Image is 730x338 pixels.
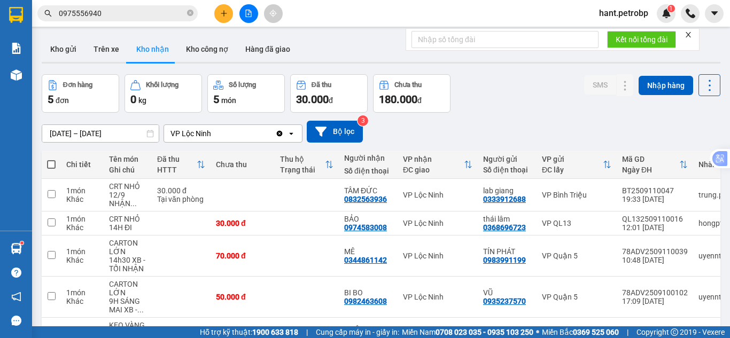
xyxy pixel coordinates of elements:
div: VP Quận 5 [542,293,611,301]
div: 30.000 đ [216,219,269,227]
div: thái lâm [483,215,531,223]
div: Số điện thoại [483,166,531,174]
button: Đơn hàng5đơn [42,74,119,113]
div: 78ADV2509110039 [622,247,688,256]
div: 14H ĐI [109,223,146,232]
div: BI BO [344,288,392,297]
div: Sang [483,325,531,334]
img: warehouse-icon [11,243,22,254]
div: Người gửi [483,155,531,163]
th: Toggle SortBy [152,151,211,179]
img: icon-new-feature [662,9,671,18]
button: Kết nối tổng đài [607,31,676,48]
div: Đã thu [312,81,331,89]
div: QL132509110016 [622,215,688,223]
div: 0333912688 [483,195,526,203]
div: 78ADV2509100102 [622,288,688,297]
div: Đơn hàng [63,81,92,89]
span: file-add [245,10,252,17]
button: Kho công nợ [177,36,237,62]
div: Chi tiết [66,160,98,169]
th: Toggle SortBy [537,151,617,179]
div: VP Bình Triệu [542,191,611,199]
div: 0982463608 [344,297,387,305]
div: ĐC lấy [542,166,603,174]
div: 17:09 [DATE] [622,297,688,305]
div: BT2509110047 [622,186,688,195]
button: plus [214,4,233,23]
div: Khác [66,297,98,305]
button: Bộ lọc [307,121,363,143]
button: Số lượng5món [207,74,285,113]
span: đơn [56,96,69,105]
input: Tìm tên, số ĐT hoặc mã đơn [59,7,185,19]
span: aim [269,10,277,17]
button: Hàng đã giao [237,36,299,62]
div: Mã GD [622,155,679,163]
div: Ghi chú [109,166,146,174]
div: CARTON LỚN [109,239,146,256]
div: ĐC giao [403,166,464,174]
div: 12:01 [DATE] [622,223,688,232]
span: | [306,326,308,338]
img: solution-icon [11,43,22,54]
span: hant.petrobp [591,6,657,20]
input: Select a date range. [42,125,159,142]
div: Số điện thoại [344,167,392,175]
span: notification [11,292,21,302]
button: Kho nhận [128,36,177,62]
div: Khối lượng [146,81,178,89]
div: 12/9 NHẬN HÀNG [109,191,146,208]
span: 1 [669,5,673,12]
span: copyright [671,328,678,336]
div: Trạng thái [280,166,325,174]
div: 50.000 đ [216,293,269,301]
button: Chưa thu180.000đ [373,74,451,113]
button: SMS [584,75,616,95]
button: Nhập hàng [639,76,693,95]
div: 30.000 đ [157,186,205,195]
div: 14h30 XB - TỐI NHẬN [109,256,146,273]
div: VP gửi [542,155,603,163]
div: Số lượng [229,81,256,89]
span: question-circle [11,268,21,278]
button: caret-down [705,4,724,23]
div: 0983991199 [483,256,526,264]
div: Chưa thu [216,160,269,169]
div: VP Lộc Ninh [403,293,472,301]
button: aim [264,4,283,23]
div: Chưa thu [394,81,422,89]
span: Cung cấp máy in - giấy in: [316,326,399,338]
span: close-circle [187,9,193,19]
span: search [44,10,52,17]
span: message [11,316,21,326]
div: CRT NHỎ [109,182,146,191]
div: Tại văn phòng [157,195,205,203]
div: 0368696723 [483,223,526,232]
div: VP Lộc Ninh [403,191,472,199]
svg: Clear value [275,129,284,138]
div: 0832563936 [344,195,387,203]
button: Kho gửi [42,36,85,62]
div: VP Quận 5 [542,251,611,260]
div: 0344861142 [344,256,387,264]
div: MÊ [344,247,392,256]
th: Toggle SortBy [617,151,693,179]
strong: 1900 633 818 [252,328,298,336]
span: đ [329,96,333,105]
span: close [685,31,692,38]
div: 78ADV2509100091 [622,325,688,334]
img: phone-icon [686,9,695,18]
span: 180.000 [379,93,417,106]
div: Đã thu [157,155,197,163]
div: VŨ [483,288,531,297]
button: Khối lượng0kg [125,74,202,113]
div: 1 món [66,186,98,195]
strong: 0369 525 060 [573,328,619,336]
div: VP Lộc Ninh [170,128,211,139]
sup: 1 [667,5,675,12]
input: Nhập số tổng đài [411,31,599,48]
div: 0974583008 [344,223,387,232]
div: Tên món [109,155,146,163]
div: 19:33 [DATE] [622,195,688,203]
